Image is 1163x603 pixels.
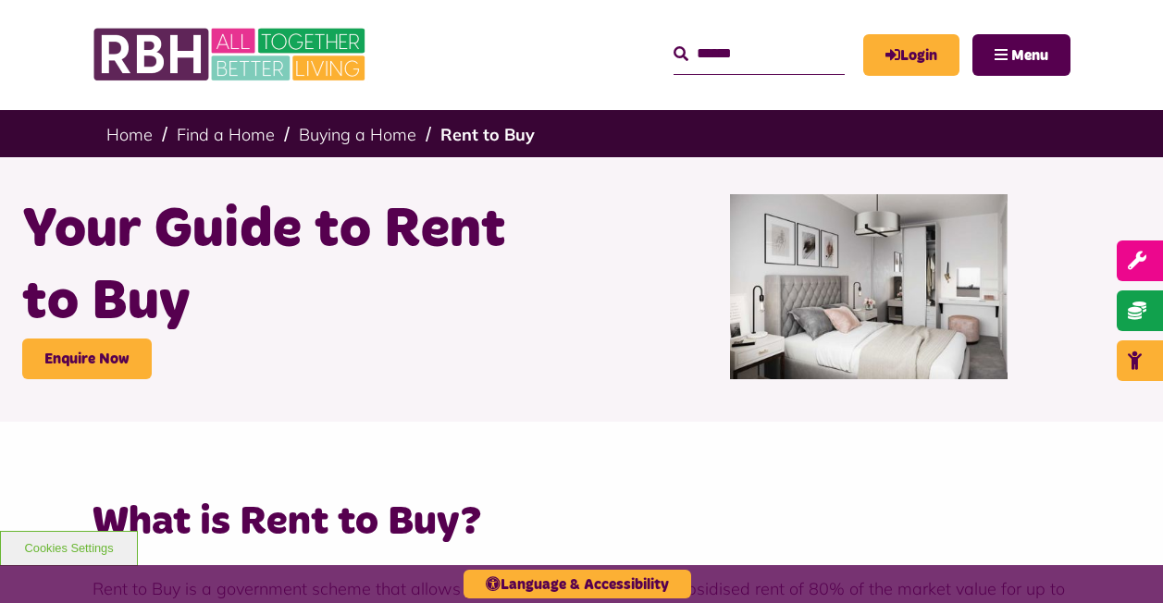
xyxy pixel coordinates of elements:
h1: Your Guide to Rent to Buy [22,194,568,338]
img: RBH [93,18,370,91]
img: Bedroom Cottons [730,194,1008,379]
a: MyRBH [863,34,959,76]
a: Home [106,124,153,145]
a: Buying a Home [299,124,416,145]
button: Navigation [972,34,1070,76]
a: Enquire Now [22,338,152,379]
span: Menu [1011,48,1048,63]
iframe: Netcall Web Assistant for live chat [1080,520,1163,603]
h2: What is Rent to Buy? [93,496,1070,548]
a: Find a Home [177,124,275,145]
a: Rent to Buy [440,124,535,145]
button: Language & Accessibility [464,570,691,598]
